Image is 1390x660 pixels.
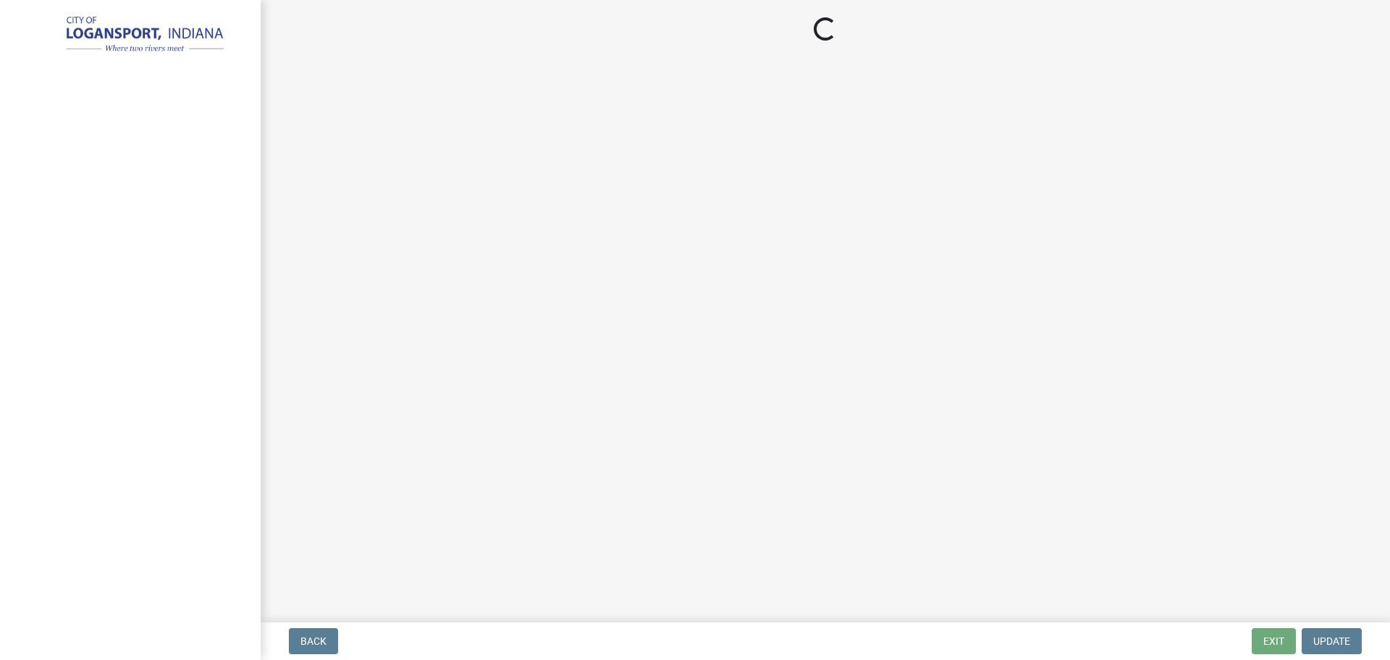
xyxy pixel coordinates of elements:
[1302,628,1362,654] button: Update
[1313,635,1350,647] span: Update
[289,628,338,654] button: Back
[29,15,237,56] img: City of Logansport, Indiana
[1252,628,1296,654] button: Exit
[300,635,327,647] span: Back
